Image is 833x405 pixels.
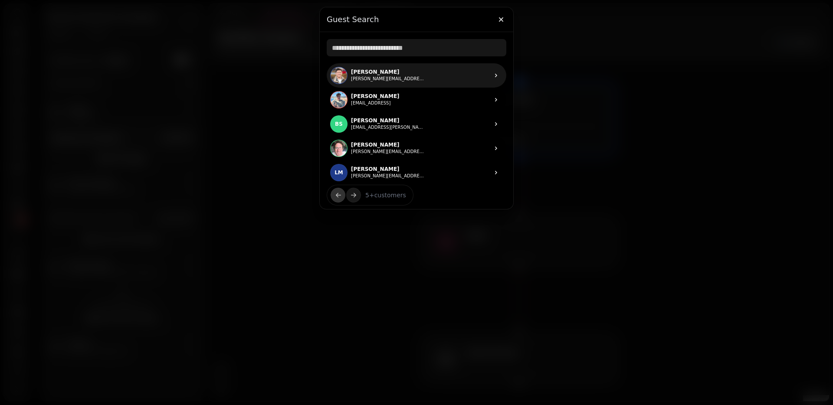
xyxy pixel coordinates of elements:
[351,75,425,82] button: [PERSON_NAME][EMAIL_ADDRESS]
[327,112,506,136] a: B Sbs[PERSON_NAME][EMAIL_ADDRESS][PERSON_NAME]
[327,63,506,88] a: L M[PERSON_NAME][PERSON_NAME][EMAIL_ADDRESS]
[346,188,361,202] button: next
[327,160,506,185] a: L MLM[PERSON_NAME][PERSON_NAME][EMAIL_ADDRESS][DOMAIN_NAME]
[327,88,506,112] a: C D[PERSON_NAME][EMAIL_ADDRESS]
[351,100,390,107] button: [EMAIL_ADDRESS]
[351,141,425,148] p: [PERSON_NAME]
[335,121,343,127] span: bs
[331,91,347,108] img: C D
[331,67,347,84] img: L M
[351,69,425,75] p: [PERSON_NAME]
[331,188,345,202] button: back
[351,166,425,173] p: [PERSON_NAME]
[351,93,400,100] p: [PERSON_NAME]
[327,14,506,25] h3: Guest Search
[331,140,347,157] img: J F
[351,173,425,180] button: [PERSON_NAME][EMAIL_ADDRESS][DOMAIN_NAME]
[327,136,506,160] a: J F[PERSON_NAME][PERSON_NAME][EMAIL_ADDRESS][PERSON_NAME]
[358,191,406,199] p: 5 + customers
[351,148,425,155] button: [PERSON_NAME][EMAIL_ADDRESS][PERSON_NAME]
[351,124,425,131] button: [EMAIL_ADDRESS][PERSON_NAME]
[335,170,343,176] span: LM
[351,117,425,124] p: [PERSON_NAME]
